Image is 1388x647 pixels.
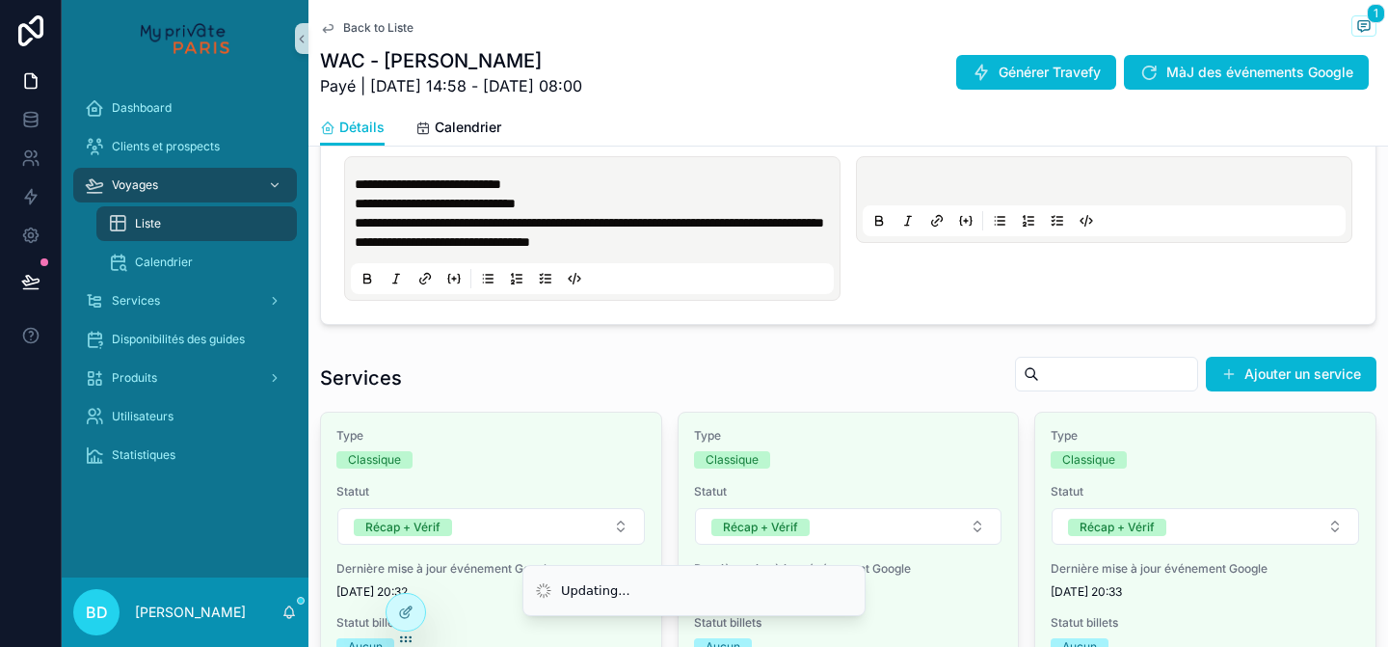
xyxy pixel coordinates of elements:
[561,581,630,601] div: Updating...
[956,55,1116,90] button: Générer Travefy
[320,47,582,74] h1: WAC - [PERSON_NAME]
[135,603,246,622] p: [PERSON_NAME]
[999,63,1101,82] span: Générer Travefy
[365,519,440,536] div: Récap + Vérif
[73,322,297,357] a: Disponibilités des guides
[1206,357,1376,391] button: Ajouter un service
[135,255,193,270] span: Calendrier
[1367,4,1385,23] span: 1
[1051,584,1360,600] span: [DATE] 20:33
[337,508,645,545] button: Select Button
[112,100,172,116] span: Dashboard
[320,74,582,97] span: Payé | [DATE] 14:58 - [DATE] 08:00
[694,615,1003,631] span: Statut billets
[694,428,1003,444] span: Type
[73,399,297,434] a: Utilisateurs
[112,332,245,347] span: Disponibilités des guides
[141,23,228,54] img: App logo
[112,293,160,309] span: Services
[73,168,297,202] a: Voyages
[695,508,1002,545] button: Select Button
[1062,451,1115,469] div: Classique
[62,77,308,498] div: scrollable content
[73,361,297,395] a: Produits
[339,118,385,137] span: Détails
[336,561,646,577] span: Dernière mise à jour événement Google
[348,451,401,469] div: Classique
[343,20,414,36] span: Back to Liste
[73,283,297,318] a: Services
[112,409,173,424] span: Utilisateurs
[435,118,501,137] span: Calendrier
[1124,55,1369,90] button: MàJ des événements Google
[112,370,157,386] span: Produits
[1351,15,1376,40] button: 1
[320,20,414,36] a: Back to Liste
[1080,519,1155,536] div: Récap + Vérif
[86,601,108,624] span: BD
[1051,484,1360,499] span: Statut
[320,364,402,391] h1: Services
[1166,63,1353,82] span: MàJ des événements Google
[723,519,798,536] div: Récap + Vérif
[112,139,220,154] span: Clients et prospects
[1052,508,1359,545] button: Select Button
[112,447,175,463] span: Statistiques
[706,451,759,469] div: Classique
[1051,615,1360,631] span: Statut billets
[1051,561,1360,577] span: Dernière mise à jour événement Google
[1051,428,1360,444] span: Type
[73,91,297,125] a: Dashboard
[73,129,297,164] a: Clients et prospects
[336,615,646,631] span: Statut billets
[73,438,297,472] a: Statistiques
[336,428,646,444] span: Type
[320,110,385,147] a: Détails
[96,245,297,280] a: Calendrier
[336,584,646,600] span: [DATE] 20:32
[135,216,161,231] span: Liste
[694,484,1003,499] span: Statut
[336,484,646,499] span: Statut
[112,177,158,193] span: Voyages
[415,110,501,148] a: Calendrier
[96,206,297,241] a: Liste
